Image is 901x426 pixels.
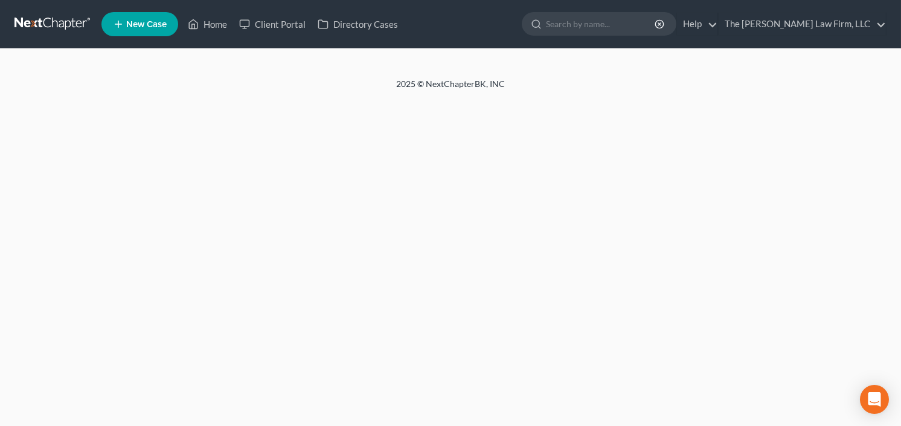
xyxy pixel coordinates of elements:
div: Open Intercom Messenger [860,385,889,414]
a: Directory Cases [312,13,404,35]
a: Help [677,13,717,35]
a: Home [182,13,233,35]
a: Client Portal [233,13,312,35]
div: 2025 © NextChapterBK, INC [106,78,795,100]
span: New Case [126,20,167,29]
a: The [PERSON_NAME] Law Firm, LLC [719,13,886,35]
input: Search by name... [546,13,656,35]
